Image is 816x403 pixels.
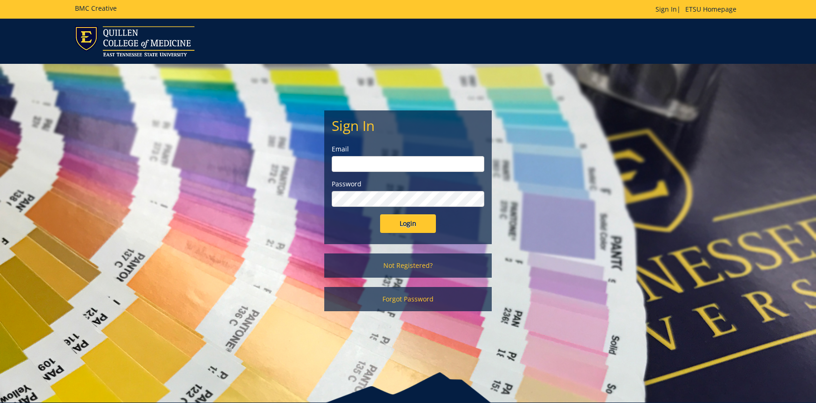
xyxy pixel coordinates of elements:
[332,118,484,133] h2: Sign In
[332,179,484,189] label: Password
[380,214,436,233] input: Login
[75,26,194,56] img: ETSU logo
[332,144,484,154] label: Email
[655,5,677,14] a: Sign In
[324,287,492,311] a: Forgot Password
[75,5,117,12] h5: BMC Creative
[681,5,741,14] a: ETSU Homepage
[655,5,741,14] p: |
[324,253,492,278] a: Not Registered?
